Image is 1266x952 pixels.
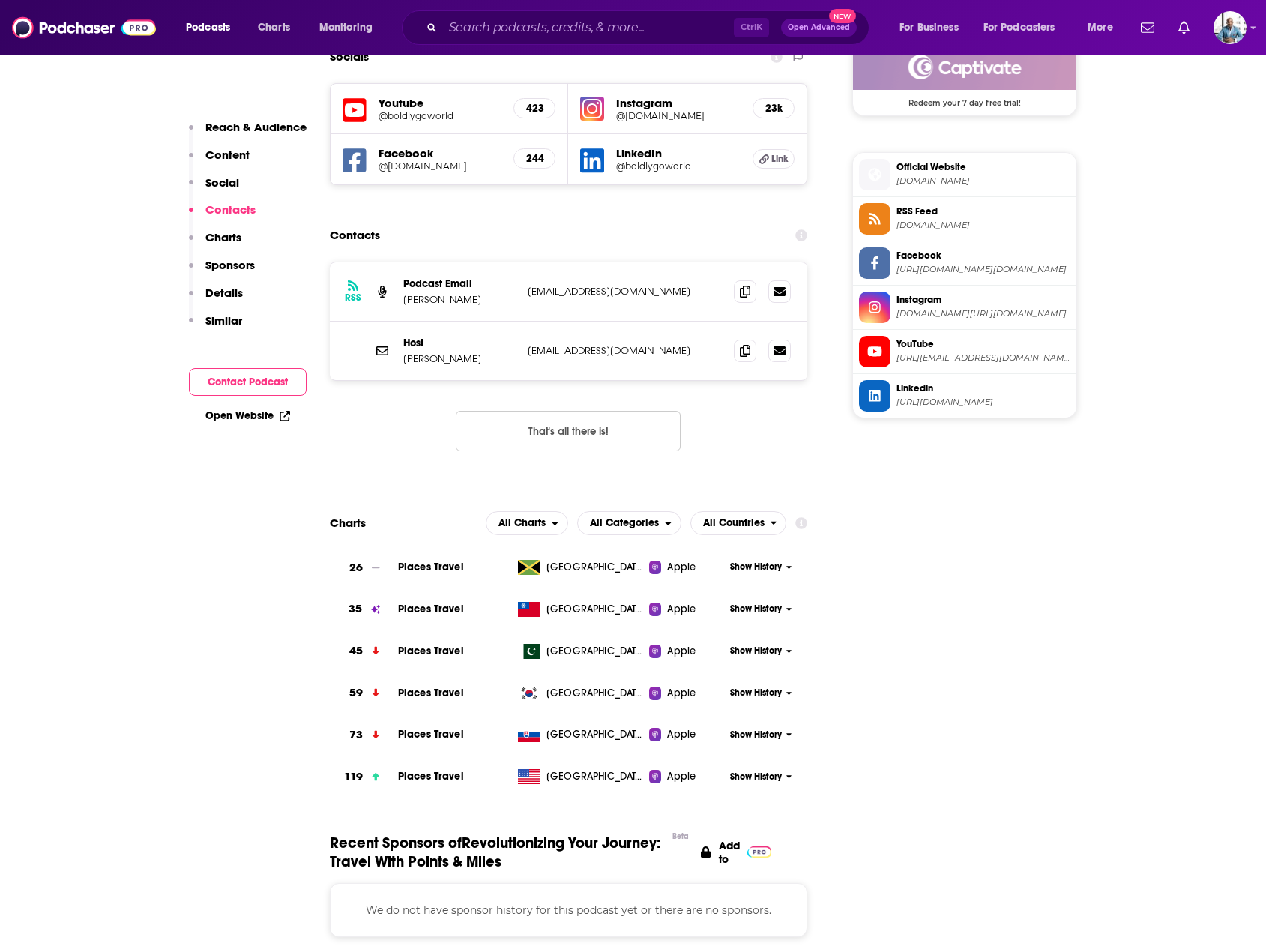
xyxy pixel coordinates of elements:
[349,600,362,618] h3: 35
[896,220,1070,231] span: feeds.captivate.fm
[730,729,782,741] span: Show History
[205,258,255,272] p: Sponsors
[416,10,884,45] div: Search podcasts, credits, & more...
[344,768,363,786] h3: 119
[725,561,797,573] button: Show History
[734,18,769,37] span: Ctrl K
[730,771,782,783] span: Show History
[189,120,307,148] button: Reach & Audience
[725,603,797,615] button: Show History
[205,175,239,190] p: Social
[730,645,782,657] span: Show History
[205,409,290,422] a: Open Website
[896,397,1070,408] span: https://www.linkedin.com/in/boldlygoworld
[896,175,1070,187] span: revolutionizingyourjourney.blubrry.net
[859,159,1070,190] a: Official Website[DOMAIN_NAME]
[667,644,696,659] span: Apple
[526,102,543,115] h5: 423
[730,687,782,699] span: Show History
[330,756,398,798] a: 119
[546,602,644,617] span: Taiwan, Province of China
[398,728,464,741] a: Places Travel
[189,313,242,341] button: Similar
[580,97,604,121] img: iconImage
[1214,11,1247,44] img: User Profile
[896,264,1070,275] span: https://www.facebook.com/BoldlyGo.World
[205,230,241,244] p: Charts
[205,120,307,134] p: Reach & Audience
[512,602,649,617] a: [GEOGRAPHIC_DATA], [GEOGRAPHIC_DATA]
[747,846,772,858] img: Pro Logo
[859,380,1070,412] a: Linkedin[URL][DOMAIN_NAME]
[649,686,725,701] a: Apple
[667,769,696,784] span: Apple
[546,560,644,575] span: Jamaica
[546,727,644,742] span: Slovakia
[330,834,666,871] span: Recent Sponsors of Revolutionizing Your Journey: Travel With Points & Miles
[719,839,740,866] p: Add to
[771,153,789,165] span: Link
[258,17,290,38] span: Charts
[512,686,649,701] a: [GEOGRAPHIC_DATA], Republic of
[398,770,464,783] a: Places Travel
[725,687,797,699] button: Show History
[725,645,797,657] button: Show History
[896,249,1070,262] span: Facebook
[398,561,464,573] a: Places Travel
[853,90,1076,108] span: Redeem your 7 day free trial!
[672,831,689,841] div: Beta
[319,17,373,38] span: Monitoring
[859,203,1070,235] a: RSS Feed[DOMAIN_NAME]
[398,603,464,615] span: Places Travel
[649,602,725,617] a: Apple
[859,247,1070,279] a: Facebook[URL][DOMAIN_NAME][DOMAIN_NAME]
[896,337,1070,351] span: YouTube
[781,19,857,37] button: Open AdvancedNew
[403,277,516,290] p: Podcast Email
[1135,15,1160,40] a: Show notifications dropdown
[398,645,464,657] a: Places Travel
[330,43,369,71] h2: Socials
[649,769,725,784] a: Apple
[330,547,398,588] a: 26
[649,727,725,742] a: Apple
[788,24,850,31] span: Open Advanced
[349,726,363,744] h3: 73
[896,205,1070,218] span: RSS Feed
[616,96,741,110] h5: Instagram
[649,560,725,575] a: Apple
[403,352,516,365] p: [PERSON_NAME]
[616,110,741,121] a: @[DOMAIN_NAME]
[889,16,977,40] button: open menu
[205,286,243,300] p: Details
[577,511,681,535] button: open menu
[896,308,1070,319] span: instagram.com/boldlygo.world
[205,202,256,217] p: Contacts
[379,146,502,160] h5: Facebook
[189,202,256,230] button: Contacts
[189,148,250,175] button: Content
[330,516,366,530] h2: Charts
[896,160,1070,174] span: Official Website
[379,160,502,172] a: @[DOMAIN_NAME]
[189,368,307,396] button: Contact Podcast
[546,644,644,659] span: Pakistan
[345,292,361,304] h3: RSS
[1172,15,1196,40] a: Show notifications dropdown
[512,769,649,784] a: [GEOGRAPHIC_DATA]
[1088,17,1113,38] span: More
[526,152,543,165] h5: 244
[853,45,1076,106] a: Captivate Deal: Redeem your 7 day free trial!
[616,146,741,160] h5: LinkedIn
[330,221,380,250] h2: Contacts
[189,230,241,258] button: Charts
[309,16,392,40] button: open menu
[349,559,363,576] h3: 26
[379,110,502,121] a: @boldlygoworld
